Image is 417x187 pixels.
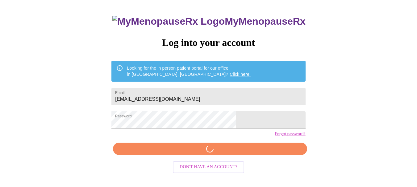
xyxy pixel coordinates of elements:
img: MyMenopauseRx Logo [112,16,225,27]
a: Click here! [230,72,251,77]
div: Looking for the in person patient portal for our office in [GEOGRAPHIC_DATA], [GEOGRAPHIC_DATA]? [127,63,251,80]
h3: MyMenopauseRx [112,16,306,27]
a: Don't have an account? [171,164,246,169]
a: Forgot password? [275,132,306,136]
h3: Log into your account [111,37,305,48]
span: Don't have an account? [180,163,237,171]
button: Don't have an account? [173,161,244,173]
